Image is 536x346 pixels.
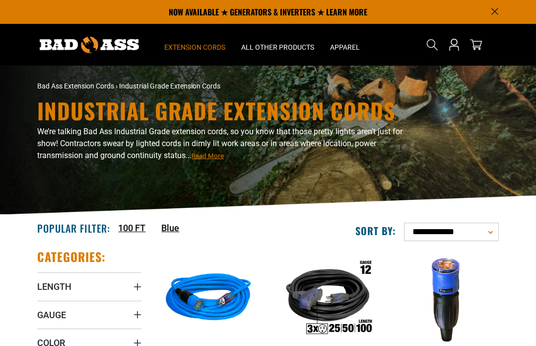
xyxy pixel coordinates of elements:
h2: Categories: [37,249,106,264]
span: Apparel [330,43,360,52]
a: Blue [161,221,179,235]
span: Gauge [37,309,66,321]
span: All Other Products [241,43,314,52]
a: 100 FT [118,221,145,235]
label: Sort by: [355,224,396,237]
span: Read More [192,152,224,160]
summary: Length [37,272,141,300]
span: Industrial Grade Extension Cords [119,82,220,90]
p: We’re talking Bad Ass Industrial Grade extension cords, so you know that those pretty lights aren... [37,126,419,162]
nav: breadcrumbs [37,81,340,91]
summary: Search [424,37,440,53]
span: › [116,82,118,90]
img: Bad Ass Extension Cords [40,37,139,53]
span: Extension Cords [164,43,225,52]
a: Bad Ass Extension Cords [37,82,114,90]
summary: All Other Products [233,24,322,66]
summary: Extension Cords [156,24,233,66]
h1: Industrial Grade Extension Cords [37,100,419,122]
h2: Popular Filter: [37,222,110,235]
span: Length [37,281,71,292]
summary: Gauge [37,301,141,329]
summary: Apparel [322,24,368,66]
